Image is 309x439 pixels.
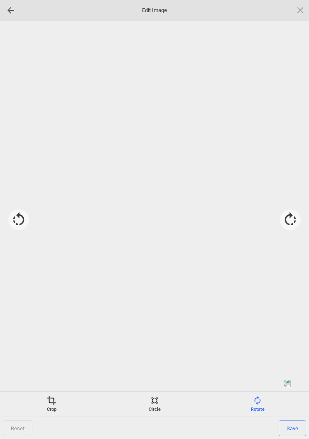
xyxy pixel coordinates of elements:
div: Rotate [208,396,307,412]
div: Rotate -90° [8,209,29,230]
span: Save [279,420,306,436]
span: Click here or hit ESC to close picker [296,5,305,15]
div: Circle [105,396,204,412]
div: Rotate 90° [280,209,301,230]
div: Crop [2,396,101,412]
div: Go back [4,4,17,17]
span: Edit Image [113,7,196,14]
